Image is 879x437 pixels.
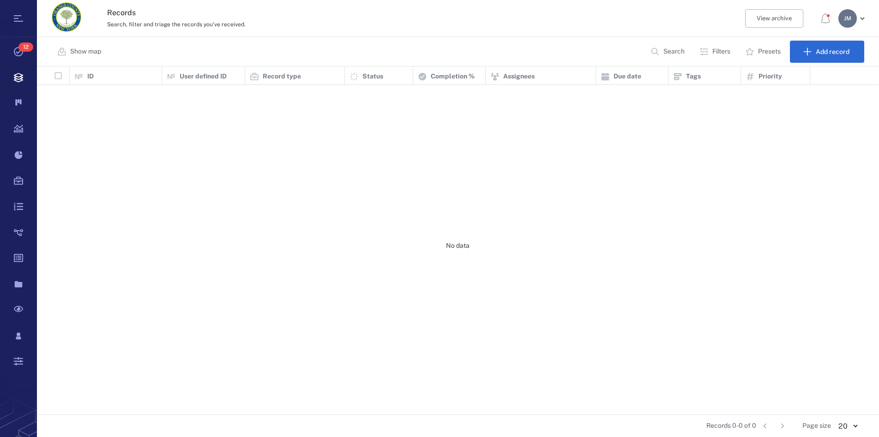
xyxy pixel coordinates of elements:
[180,72,227,81] p: User defined ID
[87,72,94,81] p: ID
[694,41,738,63] button: Filters
[706,421,756,431] span: Records 0-0 of 0
[52,41,108,63] button: Show map
[645,41,692,63] button: Search
[18,42,33,52] span: 12
[831,421,864,431] div: 20
[663,47,685,56] p: Search
[37,85,879,407] div: No data
[52,2,81,35] a: Go home
[52,2,81,32] img: Orange County Planning Department logo
[431,72,475,81] p: Completion %
[790,41,864,63] button: Add record
[614,72,641,81] p: Due date
[362,72,383,81] p: Status
[802,421,831,431] span: Page size
[503,72,535,81] p: Assignees
[70,47,101,56] p: Show map
[838,9,857,28] div: J M
[838,9,868,28] button: JM
[107,21,246,28] span: Search, filter and triage the records you've received.
[745,9,803,28] button: View archive
[712,47,730,56] p: Filters
[759,72,782,81] p: Priority
[686,72,701,81] p: Tags
[263,72,301,81] p: Record type
[740,41,788,63] button: Presets
[756,419,791,433] nav: pagination navigation
[107,7,604,18] h3: Records
[758,47,781,56] p: Presets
